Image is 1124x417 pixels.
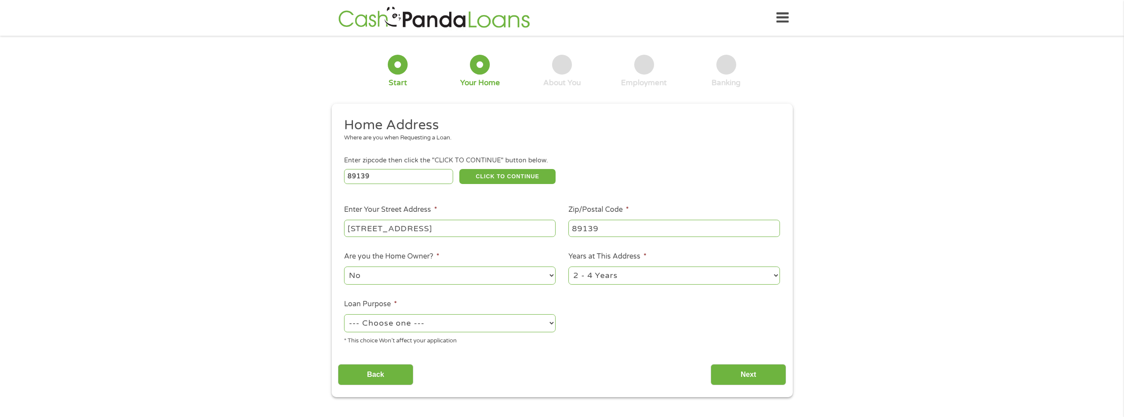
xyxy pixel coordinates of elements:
[460,78,500,88] div: Your Home
[568,205,629,214] label: Zip/Postal Code
[344,334,556,346] div: * This choice Won’t affect your application
[344,116,773,134] h2: Home Address
[344,252,439,261] label: Are you the Home Owner?
[344,300,397,309] label: Loan Purpose
[344,220,556,237] input: 1 Main Street
[543,78,581,88] div: About You
[344,156,780,165] div: Enter zipcode then click the "CLICK TO CONTINUE" button below.
[711,78,741,88] div: Banking
[459,169,556,184] button: CLICK TO CONTINUE
[344,134,773,143] div: Where are you when Requesting a Loan.
[344,169,453,184] input: Enter Zipcode (e.g 01510)
[711,364,786,386] input: Next
[568,252,647,261] label: Years at This Address
[338,364,413,386] input: Back
[621,78,667,88] div: Employment
[344,205,437,214] label: Enter Your Street Address
[336,5,533,30] img: GetLoanNow Logo
[389,78,407,88] div: Start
